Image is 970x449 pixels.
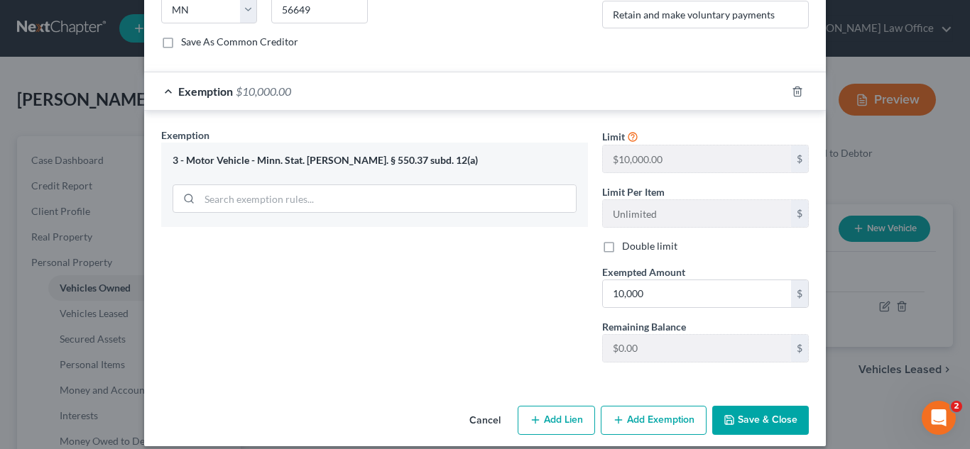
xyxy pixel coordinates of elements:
[601,406,707,436] button: Add Exemption
[603,200,791,227] input: --
[173,154,577,167] div: 3 - Motor Vehicle - Minn. Stat. [PERSON_NAME]. § 550.37 subd. 12(a)
[603,335,791,362] input: --
[622,239,677,253] label: Double limit
[791,200,808,227] div: $
[712,406,809,436] button: Save & Close
[236,84,291,98] span: $10,000.00
[603,145,791,172] input: --
[922,401,956,435] iframe: Intercom live chat
[602,319,686,334] label: Remaining Balance
[518,406,595,436] button: Add Lien
[602,1,809,29] input: Specify...
[951,401,962,412] span: 2
[791,280,808,307] div: $
[458,407,512,436] button: Cancel
[161,129,209,141] span: Exemption
[181,35,298,49] label: Save As Common Creditor
[602,184,665,199] label: Limit Per Item
[791,335,808,362] div: $
[602,266,685,278] span: Exempted Amount
[200,185,576,212] input: Search exemption rules...
[603,280,791,307] input: 0.00
[178,84,233,98] span: Exemption
[602,131,625,143] span: Limit
[791,145,808,172] div: $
